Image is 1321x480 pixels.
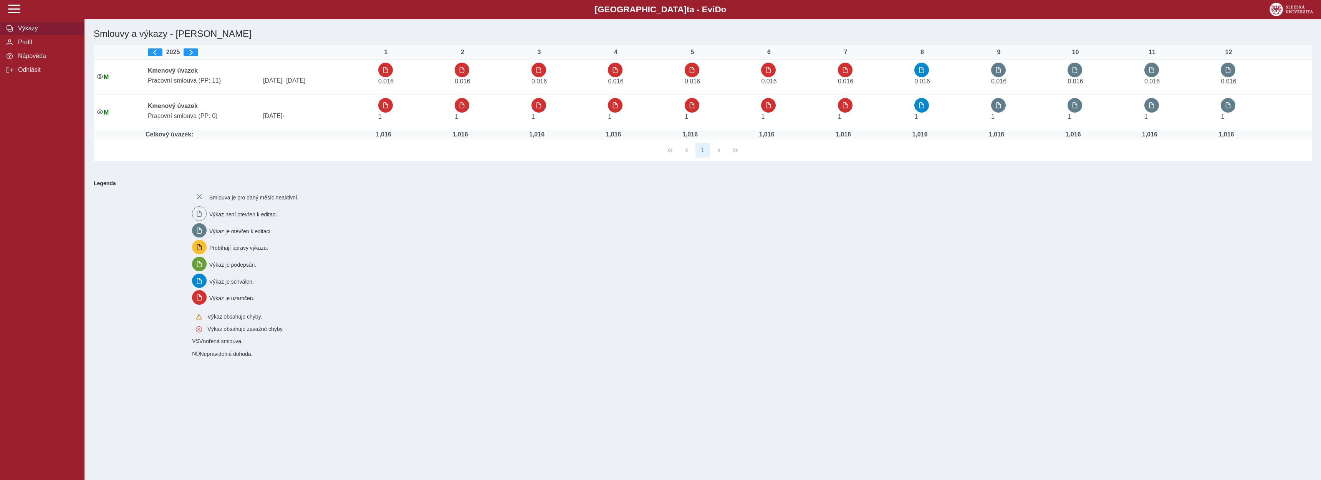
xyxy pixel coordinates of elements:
[606,131,621,138] div: Úvazek : 8,128 h / den. 40,64 h / týden.
[145,77,260,84] span: Pracovní smlouva (PP: 11)
[209,278,254,284] span: Výkaz je schválen.
[721,5,727,14] span: o
[192,350,200,357] span: Smlouva vnořená do kmene
[209,262,256,268] span: Výkaz je podepsán.
[455,49,470,56] div: 2
[1144,49,1160,56] div: 11
[378,113,382,120] span: Úvazek : 8 h / den. 40 h / týden.
[199,338,243,344] span: Vnořená smlouva.
[685,113,688,120] span: Úvazek : 8 h / den. 40 h / týden.
[991,49,1006,56] div: 9
[209,211,278,218] span: Výkaz není otevřen k editaci.
[207,326,283,332] span: Výkaz obsahuje závažné chyby.
[260,77,375,84] span: [DATE]
[531,78,547,85] span: Úvazek : 0,128 h / den. 0,64 h / týden.
[759,131,774,138] div: Úvazek : 8,128 h / den. 40,64 h / týden.
[1068,78,1083,85] span: Úvazek : 0,128 h / den. 0,64 h / týden.
[91,177,1309,189] b: Legenda
[838,113,841,120] span: Úvazek : 8 h / den. 40 h / týden.
[282,113,284,119] span: -
[687,5,689,14] span: t
[695,143,710,158] button: 1
[260,113,375,120] span: [DATE]
[148,67,198,74] b: Kmenový úvazek
[23,5,1298,15] b: [GEOGRAPHIC_DATA] a - Evi
[452,131,468,138] div: Úvazek : 8,128 h / den. 40,64 h / týden.
[914,78,930,85] span: Úvazek : 0,128 h / den. 0,64 h / týden.
[91,25,1111,42] h1: Smlouvy a výkazy - [PERSON_NAME]
[761,78,776,85] span: Úvazek : 0,128 h / den. 0,64 h / týden.
[200,351,253,357] span: Nepravidelná dohoda.
[282,77,305,84] span: - [DATE]
[608,113,611,120] span: Úvazek : 8 h / den. 40 h / týden.
[104,109,109,116] span: Údaje souhlasí s údaji v Magionu
[715,5,721,14] span: D
[455,78,470,85] span: Úvazek : 0,128 h / den. 0,64 h / týden.
[1221,49,1236,56] div: 12
[1218,131,1234,138] div: Úvazek : 8,128 h / den. 40,64 h / týden.
[1221,113,1224,120] span: Úvazek : 8 h / den. 40 h / týden.
[209,295,255,301] span: Výkaz je uzamčen.
[1065,131,1081,138] div: Úvazek : 8,128 h / den. 40,64 h / týden.
[97,73,103,80] i: Smlouva je aktivní
[682,131,698,138] div: Úvazek : 8,128 h / den. 40,64 h / týden.
[16,39,78,46] span: Profil
[378,78,394,85] span: Úvazek : 0,128 h / den. 0,64 h / týden.
[991,78,1006,85] span: Úvazek : 0,128 h / den. 0,64 h / týden.
[376,131,391,138] div: Úvazek : 8,128 h / den. 40,64 h / týden.
[685,78,700,85] span: Úvazek : 0,128 h / den. 0,64 h / týden.
[97,109,103,115] i: Smlouva je aktivní
[608,78,623,85] span: Úvazek : 0,128 h / den. 0,64 h / týden.
[529,131,545,138] div: Úvazek : 8,128 h / den. 40,64 h / týden.
[838,49,853,56] div: 7
[912,131,927,138] div: Úvazek : 8,128 h / den. 40,64 h / týden.
[914,113,918,120] span: Úvazek : 8 h / den. 40 h / týden.
[104,74,109,80] span: Údaje souhlasí s údaji v Magionu
[836,131,851,138] div: Úvazek : 8,128 h / den. 40,64 h / týden.
[148,48,372,56] div: 2025
[209,194,299,201] span: Smlouva je pro daný měsíc neaktivní.
[148,103,198,109] b: Kmenový úvazek
[192,338,199,344] span: Smlouva vnořená do kmene
[209,228,272,234] span: Výkaz je otevřen k editaci.
[989,131,1004,138] div: Úvazek : 8,128 h / den. 40,64 h / týden.
[1144,113,1148,120] span: Úvazek : 8 h / den. 40 h / týden.
[761,113,765,120] span: Úvazek : 8 h / den. 40 h / týden.
[1270,3,1313,16] img: logo_web_su.png
[16,66,78,73] span: Odhlásit
[991,113,995,120] span: Úvazek : 8 h / den. 40 h / týden.
[455,113,458,120] span: Úvazek : 8 h / den. 40 h / týden.
[685,49,700,56] div: 5
[378,49,394,56] div: 1
[1068,113,1071,120] span: Úvazek : 8 h / den. 40 h / týden.
[209,245,268,251] span: Probíhají úpravy výkazu.
[531,113,535,120] span: Úvazek : 8 h / den. 40 h / týden.
[914,49,930,56] div: 8
[16,25,78,32] span: Výkazy
[207,314,262,320] span: Výkaz obsahuje chyby.
[1144,78,1160,85] span: Úvazek : 0,128 h / den. 0,64 h / týden.
[1068,49,1083,56] div: 10
[145,113,260,120] span: Pracovní smlouva (PP: 0)
[1221,78,1236,85] span: Úvazek : 0,128 h / den. 0,64 h / týden.
[608,49,623,56] div: 4
[16,53,78,60] span: Nápověda
[145,130,375,139] td: Celkový úvazek:
[838,78,853,85] span: Úvazek : 0,128 h / den. 0,64 h / týden.
[531,49,547,56] div: 3
[1142,131,1157,138] div: Úvazek : 8,128 h / den. 40,64 h / týden.
[761,49,776,56] div: 6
